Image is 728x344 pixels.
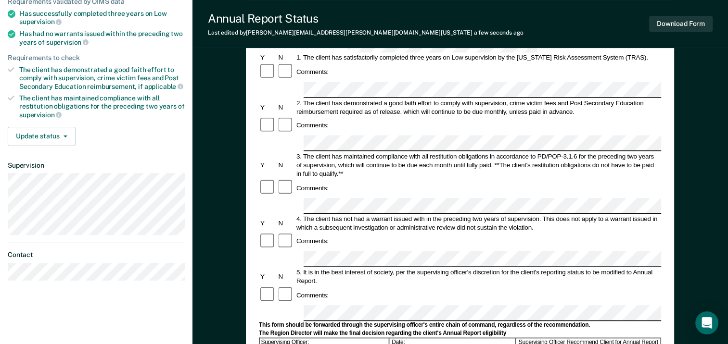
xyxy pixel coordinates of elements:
[295,291,330,299] div: Comments:
[695,311,718,334] div: Open Intercom Messenger
[277,160,295,169] div: N
[259,272,277,281] div: Y
[277,272,295,281] div: N
[474,29,524,36] span: a few seconds ago
[8,127,76,146] button: Update status
[277,103,295,111] div: N
[259,160,277,169] div: Y
[295,268,661,285] div: 5. It is in the best interest of society, per the supervising officer's discretion for the client...
[208,29,524,36] div: Last edited by [PERSON_NAME][EMAIL_ADDRESS][PERSON_NAME][DOMAIN_NAME][US_STATE]
[295,68,330,76] div: Comments:
[144,83,183,90] span: applicable
[259,53,277,62] div: Y
[19,30,185,46] div: Has had no warrants issued within the preceding two years of
[277,53,295,62] div: N
[295,237,330,246] div: Comments:
[295,121,330,130] div: Comments:
[295,214,661,232] div: 4. The client has not had a warrant issued with in the preceding two years of supervision. This d...
[19,94,185,119] div: The client has maintained compliance with all restitution obligations for the preceding two years of
[259,219,277,227] div: Y
[259,103,277,111] div: Y
[8,161,185,170] dt: Supervision
[19,18,62,25] span: supervision
[19,111,62,119] span: supervision
[295,184,330,192] div: Comments:
[649,16,713,32] button: Download Form
[19,66,185,90] div: The client has demonstrated a good faith effort to comply with supervision, crime victim fees and...
[277,219,295,227] div: N
[19,10,185,26] div: Has successfully completed three years on Low
[295,152,661,178] div: 3. The client has maintained compliance with all restitution obligations in accordance to PD/POP-...
[259,321,661,329] div: This form should be forwarded through the supervising officer's entire chain of command, regardle...
[46,38,89,46] span: supervision
[8,251,185,259] dt: Contact
[208,12,524,25] div: Annual Report Status
[295,98,661,116] div: 2. The client has demonstrated a good faith effort to comply with supervision, crime victim fees ...
[8,54,185,62] div: Requirements to check
[295,53,661,62] div: 1. The client has satisfactorily completed three years on Low supervision by the [US_STATE] Risk ...
[259,330,661,337] div: The Region Director will make the final decision regarding the client's Annual Report eligibility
